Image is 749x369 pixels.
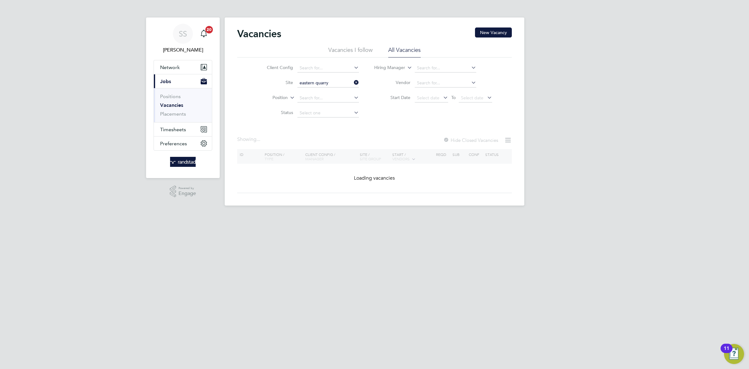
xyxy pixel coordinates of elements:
[724,348,729,357] div: 11
[154,88,212,122] div: Jobs
[257,110,293,115] label: Status
[257,65,293,70] label: Client Config
[160,111,186,117] a: Placements
[297,64,359,72] input: Search for...
[160,93,181,99] a: Positions
[154,122,212,136] button: Timesheets
[237,136,262,143] div: Showing
[160,64,180,70] span: Network
[198,24,210,44] a: 20
[160,141,187,147] span: Preferences
[205,26,213,33] span: 20
[415,64,476,72] input: Search for...
[374,80,410,85] label: Vendor
[461,95,483,101] span: Select date
[170,157,196,167] img: randstad-logo-retina.png
[328,46,373,57] li: Vacancies I follow
[374,95,410,100] label: Start Date
[179,186,196,191] span: Powered by
[257,80,293,85] label: Site
[297,109,359,117] input: Select one
[179,30,187,38] span: SS
[154,74,212,88] button: Jobs
[154,157,212,167] a: Go to home page
[724,344,744,364] button: Open Resource Center, 11 new notifications
[154,60,212,74] button: Network
[257,136,260,142] span: ...
[297,79,359,87] input: Search for...
[252,95,288,101] label: Position
[388,46,421,57] li: All Vacancies
[154,46,212,54] span: Shaye Stoneham
[154,137,212,150] button: Preferences
[237,27,281,40] h2: Vacancies
[179,191,196,196] span: Engage
[160,78,171,84] span: Jobs
[443,137,498,143] label: Hide Closed Vacancies
[160,102,183,108] a: Vacancies
[449,93,458,102] span: To
[475,27,512,37] button: New Vacancy
[160,127,186,132] span: Timesheets
[170,186,196,197] a: Powered byEngage
[415,79,476,87] input: Search for...
[154,24,212,54] a: SS[PERSON_NAME]
[146,17,220,178] nav: Main navigation
[417,95,439,101] span: Select date
[369,65,405,71] label: Hiring Manager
